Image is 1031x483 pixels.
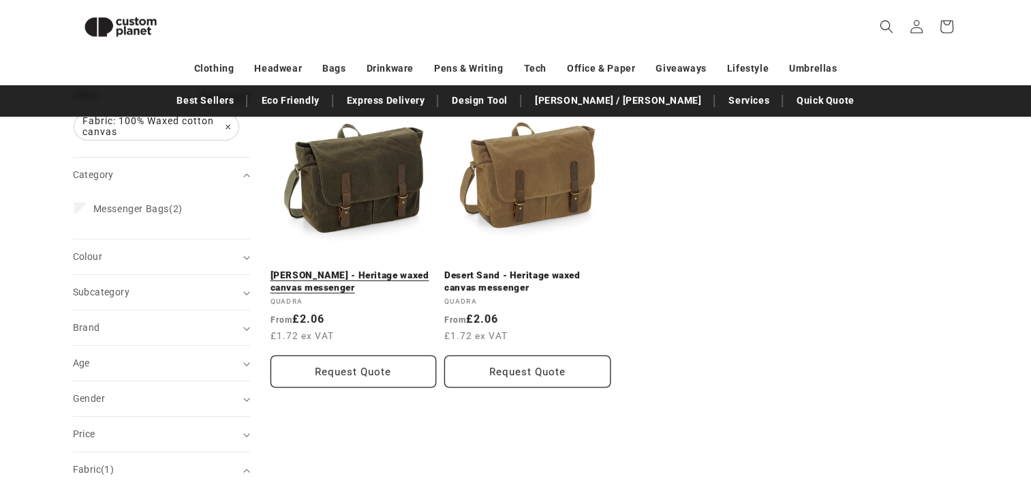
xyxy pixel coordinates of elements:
button: Request Quote [444,355,611,387]
a: Best Sellers [170,89,241,113]
a: Quick Quote [790,89,861,113]
a: Bags [322,57,345,80]
a: Services [722,89,776,113]
summary: Subcategory (0 selected) [73,275,250,310]
a: [PERSON_NAME] - Heritage waxed canvas messenger [271,269,437,293]
a: [PERSON_NAME] / [PERSON_NAME] [528,89,708,113]
a: Desert Sand - Heritage waxed canvas messenger [444,269,611,293]
summary: Gender (0 selected) [73,381,250,416]
span: Brand [73,322,100,333]
button: Request Quote [271,355,437,387]
span: Category [73,169,114,180]
img: Custom Planet [73,5,168,48]
span: (1) [101,464,114,475]
a: Tech [523,57,546,80]
summary: Category (0 selected) [73,158,250,192]
summary: Age (0 selected) [73,346,250,381]
a: Clothing [194,57,234,80]
a: Umbrellas [789,57,837,80]
summary: Price [73,417,250,452]
span: Price [73,428,95,439]
summary: Colour (0 selected) [73,239,250,274]
span: Gender [73,393,105,404]
a: Office & Paper [567,57,635,80]
span: Age [73,357,90,368]
span: (2) [93,203,183,215]
span: Fabric [73,464,114,475]
a: Drinkware [367,57,414,80]
summary: Search [872,12,902,42]
a: Express Delivery [340,89,432,113]
a: Design Tool [445,89,514,113]
span: Subcategory [73,287,129,297]
iframe: Chat Widget [803,336,1031,483]
span: Messenger Bags [93,203,169,214]
a: Lifestyle [727,57,769,80]
a: Pens & Writing [434,57,503,80]
summary: Brand (0 selected) [73,310,250,345]
a: Giveaways [656,57,706,80]
a: Fabric: 100% Waxed cotton canvas [73,113,240,140]
a: Eco Friendly [254,89,326,113]
span: Colour [73,251,102,262]
span: Fabric: 100% Waxed cotton canvas [74,113,238,140]
a: Headwear [254,57,302,80]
